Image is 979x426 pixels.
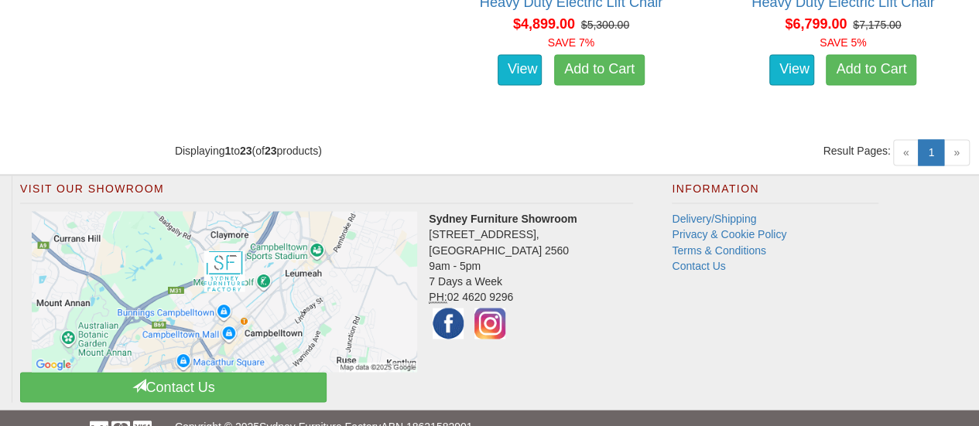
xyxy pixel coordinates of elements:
a: View [769,54,814,85]
font: SAVE 7% [548,36,594,49]
span: » [943,139,970,165]
span: $4,899.00 [513,16,575,32]
img: Instagram [471,304,509,343]
span: $6,799.00 [785,16,847,32]
strong: 1 [224,145,231,157]
a: Add to Cart [826,54,916,85]
strong: Sydney Furniture Showroom [429,213,577,225]
font: SAVE 5% [820,36,866,49]
a: Add to Cart [554,54,645,85]
h2: Visit Our Showroom [20,183,633,203]
abbr: Phone [429,290,447,303]
a: Contact Us [20,372,327,402]
span: « [893,139,919,165]
a: Delivery/Shipping [672,213,756,225]
strong: 23 [240,145,252,157]
a: Contact Us [672,259,725,271]
a: Privacy & Cookie Policy [672,228,786,240]
del: $7,175.00 [853,19,901,31]
h2: Information [672,183,878,203]
a: 1 [918,139,944,165]
div: Displaying to (of products) [163,143,571,158]
span: Result Pages: [823,143,890,158]
img: Click to activate map [32,211,417,372]
strong: 23 [265,145,277,157]
a: View [498,54,543,85]
del: $5,300.00 [581,19,629,31]
a: Terms & Conditions [672,244,765,256]
img: Facebook [429,304,467,343]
